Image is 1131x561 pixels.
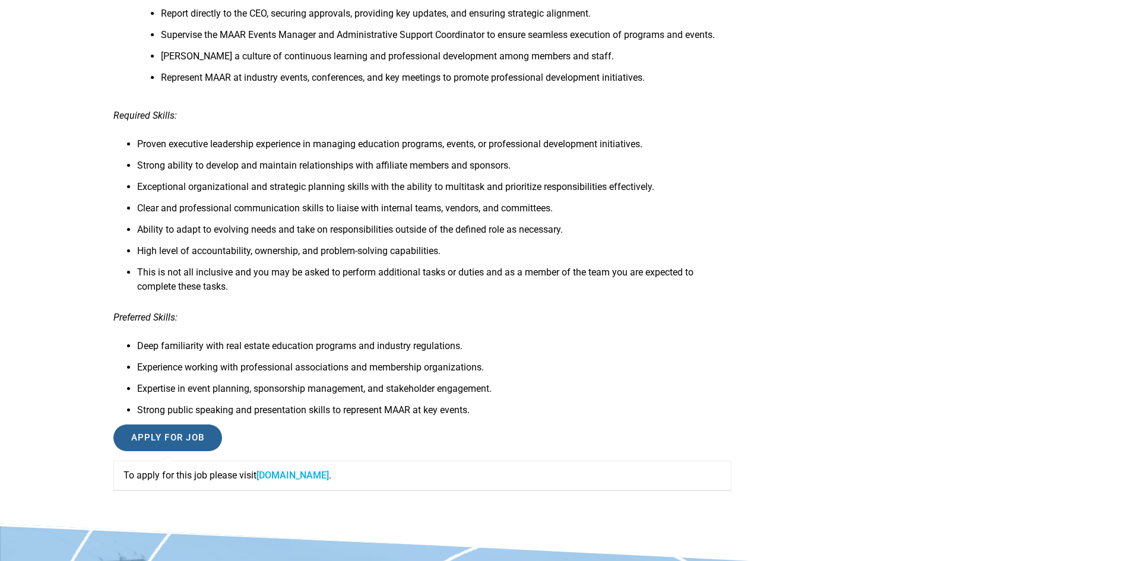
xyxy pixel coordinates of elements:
[161,49,732,71] li: [PERSON_NAME] a culture of continuous learning and professional development among members and staff.
[161,7,732,28] li: Report directly to the CEO, securing approvals, providing key updates, and ensuring strategic ali...
[113,424,223,451] input: Apply for job
[137,137,732,159] li: Proven executive leadership experience in managing education programs, events, or professional de...
[137,180,732,201] li: Exceptional organizational and strategic planning skills with the ability to multitask and priori...
[137,382,732,403] li: Expertise in event planning, sponsorship management, and stakeholder engagement.
[137,265,732,301] li: This is not all inclusive and you may be asked to perform additional tasks or duties and as a mem...
[137,360,732,382] li: Experience working with professional associations and membership organizations.
[137,339,732,360] li: Deep familiarity with real estate education programs and industry regulations.
[137,223,732,244] li: Ability to adapt to evolving needs and take on responsibilities outside of the defined role as ne...
[256,470,329,481] a: [DOMAIN_NAME]
[123,468,722,483] p: To apply for this job please visit .
[113,110,177,121] em: Required Skills:
[137,201,732,223] li: Clear and professional communication skills to liaise with internal teams, vendors, and committees.
[113,312,178,323] em: Preferred Skills:
[137,403,732,424] li: Strong public speaking and presentation skills to represent MAAR at key events.
[137,244,732,265] li: High level of accountability, ownership, and problem-solving capabilities.
[161,28,732,49] li: ​Supervise the MAAR Events Manager and Administrative Support Coordinator to ensure seamless exec...
[137,159,732,180] li: Strong ability to develop and maintain relationships with affiliate members and sponsors.
[161,71,732,92] li: Represent MAAR at industry events, conferences, and key meetings to promote professional developm...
